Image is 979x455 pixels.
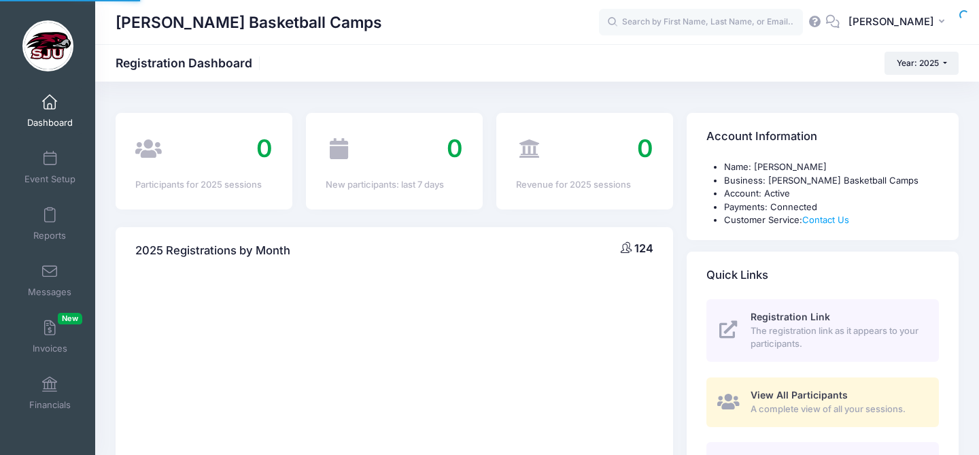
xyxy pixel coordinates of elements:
span: Dashboard [27,117,73,129]
a: Event Setup [18,144,82,191]
li: Customer Service: [724,214,939,227]
span: View All Participants [751,389,848,401]
span: Financials [29,399,71,411]
span: Reports [33,230,66,241]
a: View All Participants A complete view of all your sessions. [706,377,939,427]
a: Reports [18,200,82,248]
span: [PERSON_NAME] [848,14,934,29]
span: Invoices [33,343,67,354]
span: 124 [634,241,653,255]
div: Participants for 2025 sessions [135,178,273,192]
li: Business: [PERSON_NAME] Basketball Camps [724,174,939,188]
h4: 2025 Registrations by Month [135,231,290,270]
h4: Account Information [706,118,817,156]
span: Event Setup [24,173,75,185]
span: 0 [256,133,273,163]
div: Revenue for 2025 sessions [516,178,653,192]
input: Search by First Name, Last Name, or Email... [599,9,803,36]
h4: Quick Links [706,256,768,294]
span: 0 [637,133,653,163]
img: Cindy Griffin Basketball Camps [22,20,73,71]
a: Registration Link The registration link as it appears to your participants. [706,299,939,362]
h1: Registration Dashboard [116,56,264,70]
button: [PERSON_NAME] [840,7,959,38]
a: Contact Us [802,214,849,225]
div: New participants: last 7 days [326,178,463,192]
h1: [PERSON_NAME] Basketball Camps [116,7,382,38]
a: Messages [18,256,82,304]
li: Name: [PERSON_NAME] [724,161,939,174]
span: The registration link as it appears to your participants. [751,324,923,351]
a: Dashboard [18,87,82,135]
span: Year: 2025 [897,58,939,68]
span: Registration Link [751,311,830,322]
span: 0 [447,133,463,163]
a: InvoicesNew [18,313,82,360]
span: Messages [28,286,71,298]
li: Account: Active [724,187,939,201]
li: Payments: Connected [724,201,939,214]
button: Year: 2025 [884,52,959,75]
span: New [58,313,82,324]
span: A complete view of all your sessions. [751,403,923,416]
a: Financials [18,369,82,417]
